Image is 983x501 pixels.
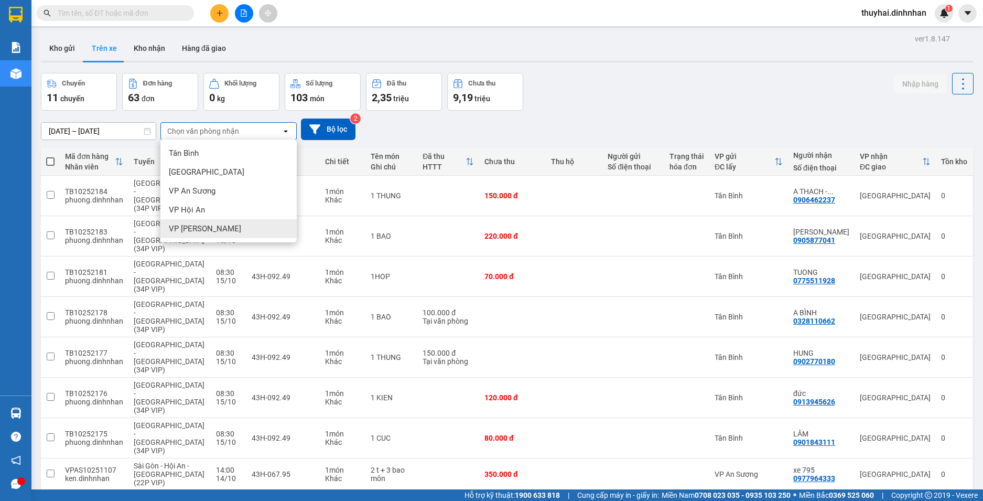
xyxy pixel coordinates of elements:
span: 103 [290,91,308,104]
span: search [44,9,51,17]
div: đức [793,389,849,398]
span: VP Hội An [169,205,205,215]
div: HTTT [423,163,466,171]
span: 11 [47,91,58,104]
span: 2,35 [372,91,392,104]
div: 08:30 [216,389,241,398]
div: 0775511928 [793,276,835,285]
div: xe 795 [793,466,849,474]
button: Kho gửi [41,36,83,61]
span: caret-down [963,8,973,18]
div: phuong.dinhnhan [65,276,123,285]
div: Tân Bình [715,434,783,442]
div: 08:30 [216,430,241,438]
span: [GEOGRAPHIC_DATA] - [GEOGRAPHIC_DATA] (34P VIP) [134,219,204,253]
button: Chưa thu9,19 triệu [447,73,523,111]
div: 1HOP [371,272,412,281]
div: 150.000 đ [423,349,474,357]
div: Chưa thu [484,157,541,166]
span: Hỗ trợ kỹ thuật: [465,489,560,501]
div: Đã thu [387,80,406,87]
span: Miền Nam [662,489,791,501]
div: Khác [325,438,360,446]
span: 63 [128,91,139,104]
span: VP An Sương [169,186,215,196]
div: 43H-092.49 [252,434,315,442]
div: Tân Bình [715,393,783,402]
div: 43H-092.49 [252,353,315,361]
svg: open [282,127,290,135]
span: copyright [925,492,932,499]
span: triệu [393,94,409,103]
span: [GEOGRAPHIC_DATA] - [GEOGRAPHIC_DATA] (34P VIP) [134,340,204,374]
span: Cung cấp máy in - giấy in: [577,489,659,501]
div: 1 BAO [371,313,412,321]
div: ken.dinhnhan [65,474,123,483]
div: 43H-092.49 [252,393,315,402]
div: 15/10 [216,276,241,285]
span: 0 [209,91,215,104]
div: phuong.dinhnhan [65,236,123,244]
div: TB10252184 [65,187,123,196]
div: [GEOGRAPHIC_DATA] [860,313,931,321]
div: 15/10 [216,398,241,406]
div: Số lượng [306,80,332,87]
button: file-add [235,4,253,23]
span: [GEOGRAPHIC_DATA] - [GEOGRAPHIC_DATA] (34P VIP) [134,179,204,212]
span: notification [11,455,21,465]
span: Sài Gòn - Hội An - [GEOGRAPHIC_DATA] (22P VIP) [134,462,204,487]
div: Tại văn phòng [423,357,474,366]
span: question-circle [11,432,21,442]
span: 9,19 [453,91,473,104]
div: [GEOGRAPHIC_DATA] [860,191,931,200]
div: 1 CUC [371,434,412,442]
div: Tân Bình [715,313,783,321]
div: Người nhận [793,151,849,159]
span: [GEOGRAPHIC_DATA] - [GEOGRAPHIC_DATA] (34P VIP) [134,421,204,455]
div: VP An Sương [715,470,783,478]
span: | [882,489,883,501]
div: [GEOGRAPHIC_DATA] [860,470,931,478]
div: Chuyến [62,80,85,87]
strong: 1900 633 818 [515,491,560,499]
div: Khác [325,474,360,483]
span: [GEOGRAPHIC_DATA] - [GEOGRAPHIC_DATA] (34P VIP) [134,260,204,293]
div: Khác [325,276,360,285]
div: Tên món [371,152,412,161]
div: 1 món [325,308,360,317]
div: Khác [325,357,360,366]
div: 1 món [325,187,360,196]
div: 0 [941,191,967,200]
div: TB10252178 [65,308,123,317]
span: message [11,479,21,489]
div: 350.000 đ [484,470,541,478]
input: Tìm tên, số ĐT hoặc mã đơn [58,7,181,19]
img: icon-new-feature [939,8,949,18]
div: 0902770180 [793,357,835,366]
div: VP gửi [715,152,774,161]
div: 0 [941,232,967,240]
sup: 2 [350,113,361,124]
th: Toggle SortBy [855,148,936,176]
div: 0 [941,470,967,478]
div: 43H-092.49 [252,272,315,281]
span: [GEOGRAPHIC_DATA] [169,167,244,177]
span: [GEOGRAPHIC_DATA] - [GEOGRAPHIC_DATA] (34P VIP) [134,300,204,334]
img: warehouse-icon [10,408,21,419]
div: Khác [325,398,360,406]
th: Toggle SortBy [60,148,128,176]
span: 1 [947,5,950,12]
div: hóa đơn [669,163,704,171]
span: thuyhai.dinhnhan [853,6,935,19]
ul: Menu [160,140,297,242]
div: 0 [941,434,967,442]
div: 0 [941,353,967,361]
button: Đã thu2,35 triệu [366,73,442,111]
div: 1 THUNG [371,353,412,361]
div: TB10252177 [65,349,123,357]
span: đơn [142,94,155,103]
div: [GEOGRAPHIC_DATA] [860,393,931,402]
div: ver 1.8.147 [915,33,950,45]
div: phuong.dinhnhan [65,357,123,366]
div: phuong.dinhnhan [65,398,123,406]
